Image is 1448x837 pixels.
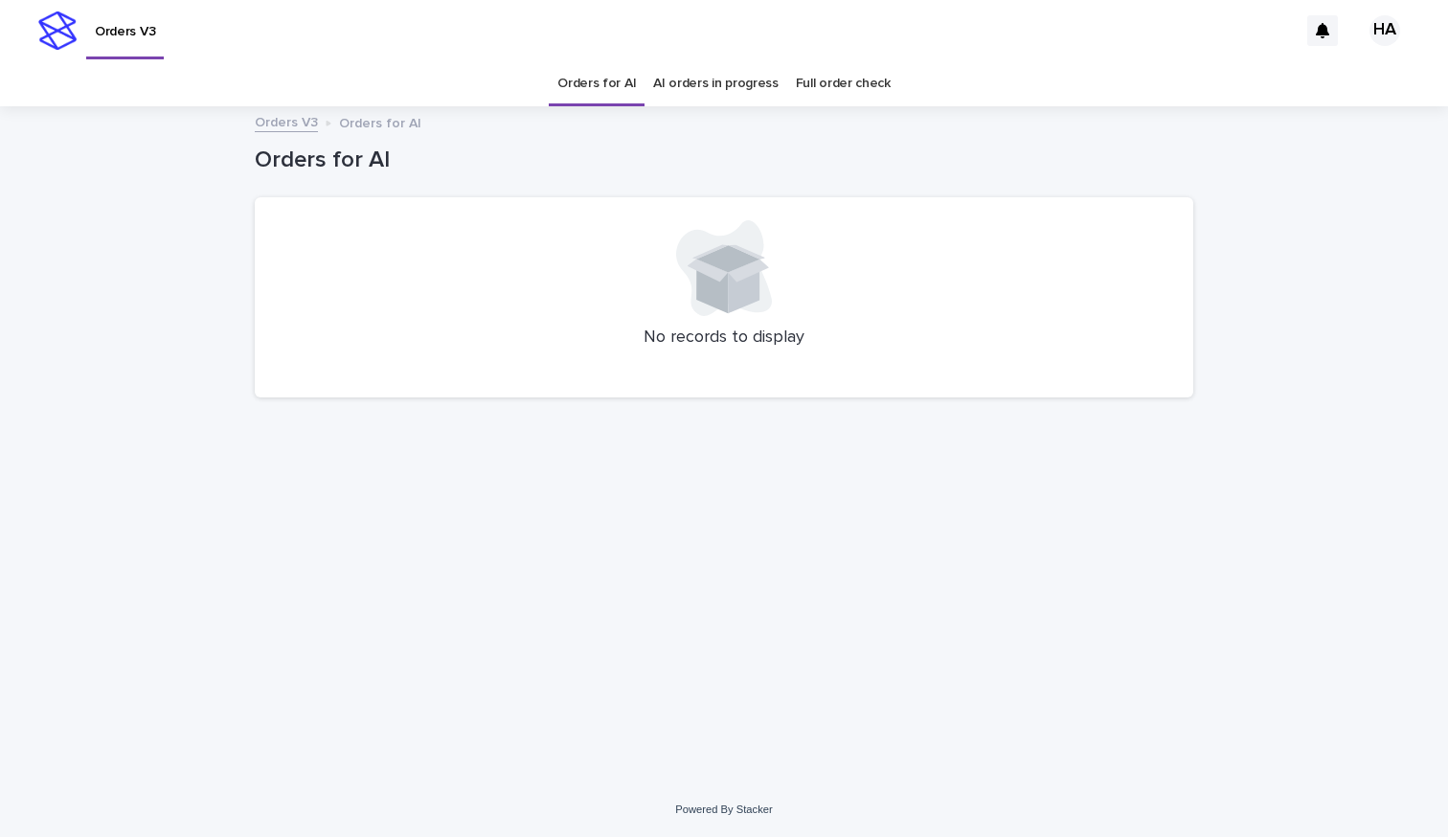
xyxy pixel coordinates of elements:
a: AI orders in progress [653,61,779,106]
a: Powered By Stacker [675,803,772,815]
a: Full order check [796,61,891,106]
div: HA [1369,15,1400,46]
a: Orders for AI [557,61,636,106]
img: stacker-logo-s-only.png [38,11,77,50]
p: Orders for AI [339,111,421,132]
p: No records to display [278,328,1170,349]
h1: Orders for AI [255,147,1193,174]
a: Orders V3 [255,110,318,132]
